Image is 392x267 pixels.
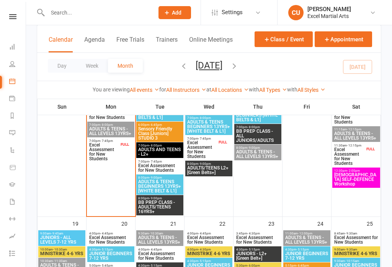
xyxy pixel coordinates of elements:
button: Appointment [315,31,372,47]
span: - 5:15pm [296,248,309,251]
a: Calendar [9,73,26,91]
span: - 8:00pm [198,116,211,120]
span: - 9:00pm [149,176,162,179]
button: Calendar [49,36,73,52]
span: 11:15am [334,128,379,131]
span: ADULTS & TEENS BEGINNERS 13YRS+ [WHITE BELT & L1] [187,120,231,133]
strong: You are viewing [93,86,130,93]
span: Add [172,10,181,16]
div: Excel Martial Arts [307,13,351,20]
span: - 8:00pm [247,125,260,129]
span: - 7:45pm [198,137,211,140]
a: Payments [9,91,26,108]
button: Online Meetings [189,36,233,52]
span: 10:30am [40,259,84,263]
span: 6:00pm [138,123,182,127]
a: All Styles [297,87,325,93]
span: Sensory Friendly Class [Juniors] STUDIO 3 [138,127,182,140]
span: 4:00pm [89,232,133,235]
span: 9:30am [138,232,182,235]
span: MINISTRIKE 4-6 YRS [40,251,84,256]
button: Trainers [156,36,178,52]
button: Month [108,59,143,73]
span: 7:00pm [236,125,280,129]
span: 4:00pm [187,232,231,235]
span: - 9:30am [345,232,357,235]
a: All events [130,87,159,93]
span: Excel Assessment for New Students [138,163,182,173]
span: ADULTS & TEENS - ALL LEVELS 13YRS+ [285,235,329,244]
span: - 12:15pm [347,128,361,131]
input: Search... [45,7,149,18]
span: ADULTS AND TEENS - L2+ [138,147,182,156]
strong: with [287,86,297,93]
th: Sat [332,99,381,115]
span: JUNIOR & ADULT BEGINNERS [WHITE BELTS & L1] [236,108,280,122]
span: - 11:30am [53,259,67,263]
span: ADULTS & TEENS BEGINNERS 13YRS+ [WHITE BELT & L1] [138,179,182,193]
strong: for [159,86,166,93]
span: 9:30am [334,259,379,263]
span: Excel Assessment for New Students [89,111,133,120]
span: 8:00pm [138,176,182,179]
span: Excel Assessment for New Students [187,235,231,244]
th: Wed [185,99,234,115]
span: ADULTS & TEENS - ALL LEVELS 13YRS+ [138,235,182,244]
span: - 10:15am [345,259,359,263]
span: 4:30pm [285,248,329,251]
span: - 4:30pm [198,248,211,251]
button: Agenda [84,36,105,52]
a: Dashboard [9,39,26,56]
span: Excel Assessment for New Students [187,140,217,159]
span: - 12:15pm [347,144,361,147]
button: Week [76,59,108,73]
span: - 2:00pm [347,169,360,173]
div: 24 [317,217,331,230]
span: ADULTS & TEENS - ALL LEVELS 13YRS+ [334,131,379,140]
span: BB PREP CLASS - ALL JUNIORS/ADULTS [236,129,280,143]
strong: with [249,86,259,93]
span: ADULTS/TEENS L2+ [Green Belts+] [187,166,231,175]
a: Assessments [9,228,26,246]
div: 19 [72,217,86,230]
span: 12:30pm [334,169,379,173]
span: JUNIOR & ADULT BEGINNERS [WHITE BELTS & L1] [138,106,182,120]
a: All Instructors [166,87,206,93]
div: [PERSON_NAME] [307,6,351,13]
span: - 7:45pm [100,139,113,143]
span: - 10:30am [149,232,163,235]
span: Excel Assessment for New Students [334,235,379,244]
span: 4:30pm [89,248,133,251]
a: All Types [259,87,287,93]
span: - 6:45pm [149,123,162,127]
button: Day [48,59,76,73]
span: - 10:30am [53,248,67,251]
span: [DEMOGRAPHIC_DATA] SELF-DEFENCE Workshop [334,173,379,186]
th: Tue [136,99,185,115]
span: MINISTRIKE 4-6 YRS [334,251,379,256]
div: 23 [268,217,282,230]
th: Sun [38,99,87,115]
span: Excel Assessment for New Students [89,143,119,161]
div: 25 [367,217,381,230]
span: Excel Assessment for New Students [334,106,365,124]
span: 10:00am [40,248,84,251]
span: 9:00am [40,232,84,235]
span: JUNIORS - L2+ [Green Belt+] [236,251,280,260]
a: Product Sales [9,160,26,177]
span: JUNIOR BEGINNERS 7-12 YRS [89,251,133,260]
span: 7:00pm [138,144,182,147]
span: ADULTS & TEENS - ALL LEVELS 13YRS+ [89,127,133,136]
span: 8:45am [334,232,379,235]
span: 8:00pm [187,162,231,166]
span: - 4:30pm [247,232,260,235]
a: People [9,56,26,73]
span: ADULTS & TEENS - ALL LEVELS 13YRS+ [236,150,280,159]
span: Excel Assessment for New Students [89,235,133,244]
span: BB PREP CLASS - ADULTS/TEENS 16YRS+ [138,200,182,214]
span: - 9:45am [51,232,63,235]
div: CU [288,5,304,20]
a: Reports [9,108,26,125]
a: All Locations [211,87,249,93]
span: Excel Assessment for New Students [334,147,365,166]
